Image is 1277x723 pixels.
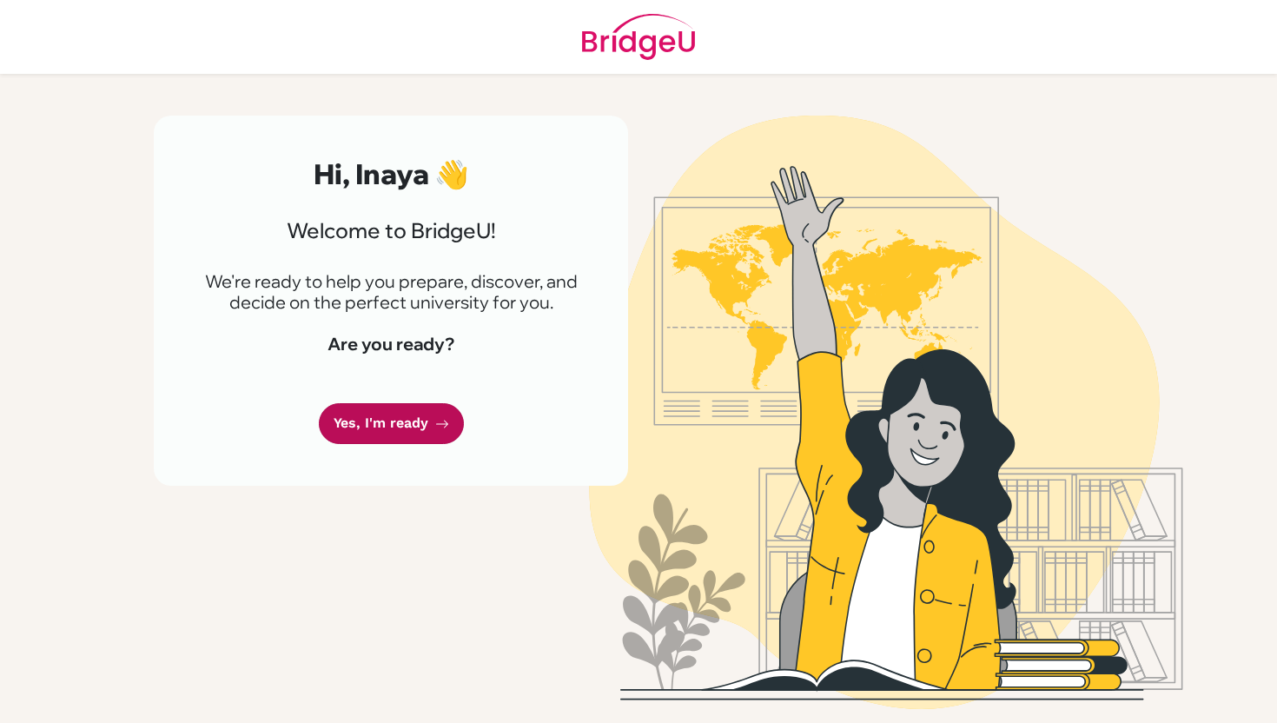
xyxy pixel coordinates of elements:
[195,271,586,313] p: We're ready to help you prepare, discover, and decide on the perfect university for you.
[195,218,586,243] h3: Welcome to BridgeU!
[195,157,586,190] h2: Hi, Inaya 👋
[319,403,464,444] a: Yes, I'm ready
[195,334,586,355] h4: Are you ready?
